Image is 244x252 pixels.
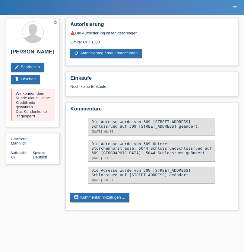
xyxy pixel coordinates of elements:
div: Die Adresse wurde von 309 [STREET_ADDRESS] Schlossrued auf [STREET_ADDRESS] geändert. [91,168,212,177]
div: Wir können dem Kunde aktuell keine Kreditlimite gewähren. Das Kundenkonto ist gesperrt. [11,89,55,121]
a: refreshAutorisierung erneut durchführen [70,49,142,58]
div: [DATE] 13:36 [91,157,212,160]
i: refresh [74,51,79,56]
div: Männlich [11,136,33,145]
h2: Einkäufe [70,75,233,84]
a: commentKommentar hinzufügen ... [70,193,129,202]
i: menu [232,5,238,11]
a: star_border [52,20,58,26]
h2: Autorisierung [70,21,233,30]
i: edit [14,65,19,69]
div: Noch keine Einkäufe [70,84,233,93]
span: Nationalität [11,151,27,155]
h2: Kommentare [70,106,233,115]
i: comment [74,195,79,200]
span: Deutsch [33,155,47,159]
div: Die Autorisierung ist fehlgeschlagen. [70,30,233,35]
span: Geschlecht [11,137,27,141]
div: Limite: CHF 0.00 [70,35,233,44]
a: menu [229,6,241,9]
i: warning [70,30,75,35]
h2: [PERSON_NAME] [11,49,55,58]
div: Die Adresse wurde von 309 Untere Storchenhorstrasse, 5044 SchlossruedSchlossrued auf 309 [GEOGRAP... [91,142,212,155]
i: delete [14,77,19,81]
i: star_border [52,20,58,25]
a: editBearbeiten [11,63,44,72]
div: Die Adresse wurde von 309 [STREET_ADDRESS] Schlossrued auf 309 [STREET_ADDRESS] geändert. [91,120,212,129]
span: Schweiz [11,155,17,159]
div: [DATE] 18:31 [91,179,212,182]
a: deleteLöschen [11,75,40,84]
div: [DATE] 08:06 [91,130,212,133]
span: Sprache [33,151,45,155]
